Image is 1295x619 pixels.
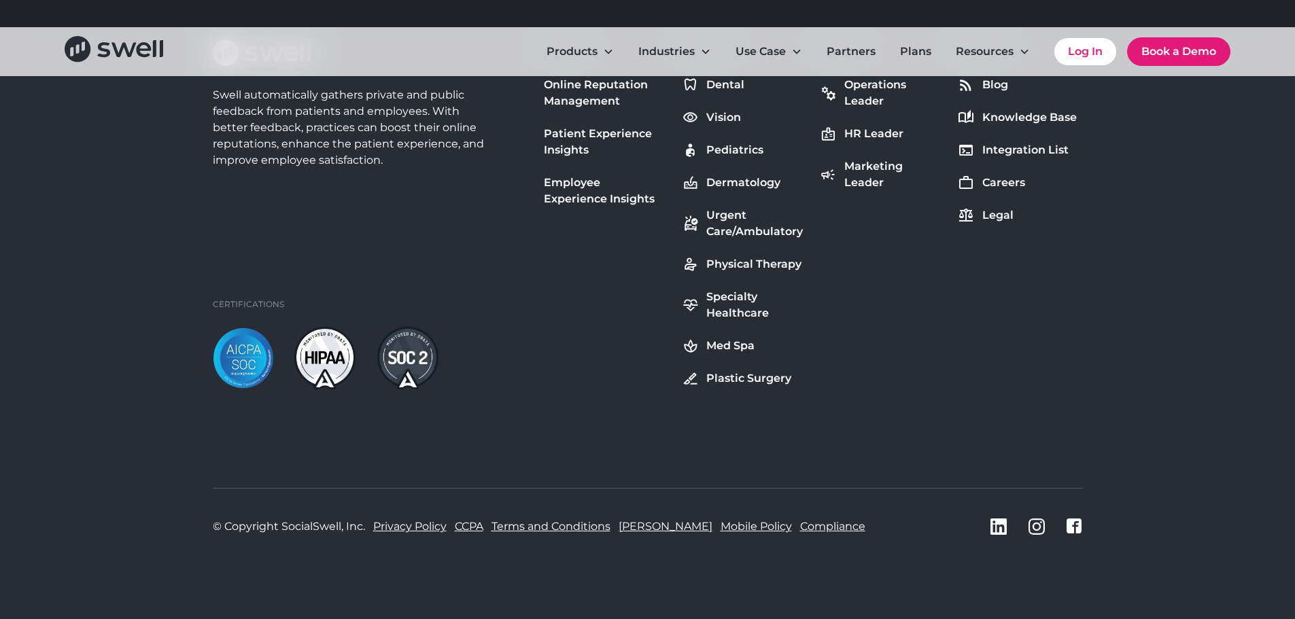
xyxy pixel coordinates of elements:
[706,370,791,387] div: Plastic Surgery
[1054,38,1116,65] a: Log In
[65,36,163,67] a: home
[706,289,804,321] div: Specialty Healthcare
[491,518,610,535] a: Terms and Conditions
[1127,37,1230,66] a: Book a Demo
[706,109,741,126] div: Vision
[982,207,1014,224] div: Legal
[679,107,806,128] a: Vision
[817,74,944,112] a: Operations Leader
[982,109,1077,126] div: Knowledge Base
[455,518,483,535] a: CCPA
[956,43,1014,60] div: Resources
[213,87,490,169] div: Swell automatically gathers private and public feedback from patients and employees. With better ...
[544,77,666,109] div: Online Reputation Management
[544,126,666,158] div: Patient Experience Insights
[679,286,806,324] a: Specialty Healthcare
[706,338,755,354] div: Med Spa
[213,298,284,311] div: Certifications
[679,205,806,243] a: Urgent Care/Ambulatory
[800,518,865,535] a: Compliance
[373,518,447,535] a: Privacy Policy
[955,205,1080,226] a: Legal
[541,123,668,161] a: Patient Experience Insights
[706,175,780,191] div: Dermatology
[706,207,804,240] div: Urgent Care/Ambulatory
[679,335,806,357] a: Med Spa
[541,74,668,112] a: Online Reputation Management
[945,38,1041,65] div: Resources
[816,38,886,65] a: Partners
[619,518,712,535] a: [PERSON_NAME]
[541,172,668,210] a: Employee Experience Insights
[982,175,1025,191] div: Careers
[982,77,1008,93] div: Blog
[679,172,806,194] a: Dermatology
[844,126,903,142] div: HR Leader
[736,43,786,60] div: Use Case
[679,253,806,275] a: Physical Therapy
[955,172,1080,194] a: Careers
[706,256,801,272] div: Physical Therapy
[721,518,792,535] a: Mobile Policy
[679,368,806,389] a: Plastic Surgery
[679,74,806,96] a: Dental
[679,139,806,161] a: Pediatrics
[294,327,356,389] img: hipaa-light.png
[955,74,1080,96] a: Blog
[844,158,942,191] div: Marketing Leader
[638,43,695,60] div: Industries
[706,77,744,93] div: Dental
[1063,472,1295,619] iframe: Chat Widget
[547,43,598,60] div: Products
[955,107,1080,128] a: Knowledge Base
[706,142,763,158] div: Pediatrics
[844,77,942,109] div: Operations Leader
[377,327,438,389] img: soc2-dark.png
[955,139,1080,161] a: Integration List
[889,38,942,65] a: Plans
[725,38,813,65] div: Use Case
[982,142,1069,158] div: Integration List
[213,518,365,535] div: © Copyright SocialSwell, Inc.
[536,38,625,65] div: Products
[817,123,944,145] a: HR Leader
[627,38,722,65] div: Industries
[817,156,944,194] a: Marketing Leader
[544,175,666,207] div: Employee Experience Insights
